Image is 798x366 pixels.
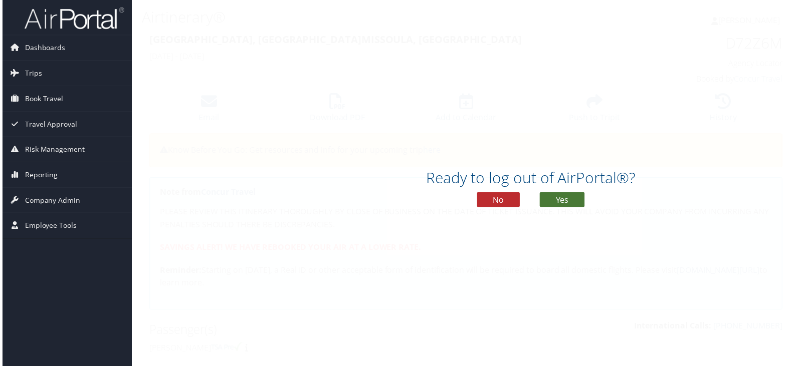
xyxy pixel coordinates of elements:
[23,138,83,163] span: Risk Management
[23,36,63,61] span: Dashboards
[477,193,520,208] button: No
[22,7,122,30] img: airportal-logo.png
[23,214,75,239] span: Employee Tools
[23,163,56,188] span: Reporting
[23,87,61,112] span: Book Travel
[23,112,75,137] span: Travel Approval
[23,61,40,86] span: Trips
[23,189,78,214] span: Company Admin
[540,193,585,208] button: Yes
